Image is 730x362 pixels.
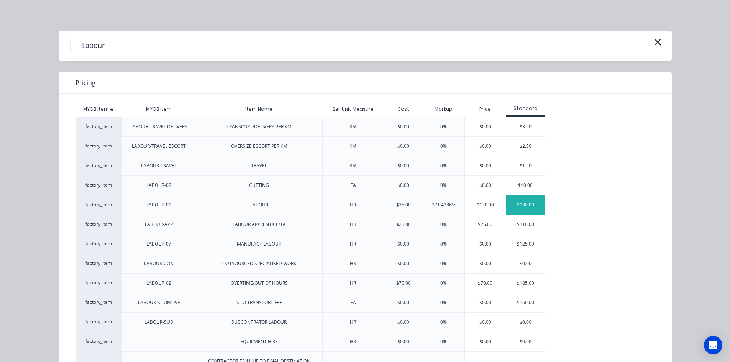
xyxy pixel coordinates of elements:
div: factory_item [76,156,122,175]
div: HR [350,338,356,345]
div: MYOB Item # [76,102,122,117]
div: KM [349,123,356,130]
div: $130.00 [465,195,506,215]
div: HR [350,319,356,326]
div: $185.00 [506,274,545,293]
div: Price [464,102,506,117]
div: $3.50 [506,117,545,136]
div: $10.00 [506,176,545,195]
div: $25.00 [465,215,506,234]
div: LABOUR-SILOMOVE [138,299,180,306]
div: $25.00 [396,221,411,228]
div: factory_item [76,136,122,156]
div: $0.00 [465,332,506,351]
div: factory_item [76,273,122,293]
div: $0.00 [397,182,409,189]
div: $0.00 [465,156,506,175]
div: Item Name [239,100,279,119]
div: $0.00 [397,319,409,326]
div: 0% [440,299,447,306]
div: $0.00 [465,137,506,156]
div: $0.00 [506,313,545,332]
div: MANUFACT LABOUR [237,241,281,247]
div: OUTSOURCED SPECIALISED WORK [222,260,296,267]
div: HR [350,280,356,287]
div: KM [349,162,356,169]
div: LABOUR-TRAVEL [141,162,177,169]
div: Standard [506,105,545,112]
div: 0% [440,319,447,326]
div: $70.00 [465,274,506,293]
div: EA [350,299,356,306]
div: TRANSPORT/DELIVERY PER KM [226,123,292,130]
span: Pricing [75,78,95,87]
div: $0.00 [397,143,409,150]
div: LABOUR-APP [145,221,173,228]
div: EA [350,182,356,189]
div: LABOUR-CON [144,260,174,267]
div: 0% [440,162,447,169]
div: $0.00 [465,117,506,136]
div: LABOUR-TRAVEL ESCORT [132,143,186,150]
div: LABOUR-02 [146,280,171,287]
div: Markup [423,102,464,117]
div: LABOUR-07 [146,241,171,247]
div: $110.00 [506,215,545,234]
div: SILO TRANSPORT FEE [236,299,282,306]
div: SUBCONTRATOR LABOUR [231,319,287,326]
div: MYOB Item [140,100,178,119]
div: $70.00 [396,280,411,287]
div: Sell Unit Measure [326,100,380,119]
div: $150.00 [506,293,545,312]
div: TRAVEL [251,162,267,169]
div: 0% [440,182,447,189]
div: LABOUR-01 [146,201,171,208]
div: $125.00 [506,234,545,254]
div: HR [350,221,356,228]
div: $0.00 [465,313,506,332]
div: $0.00 [397,162,409,169]
div: CUTTING [249,182,269,189]
div: factory_item [76,215,122,234]
h4: Labour [70,38,116,53]
div: Cost [384,102,423,117]
div: $0.00 [397,241,409,247]
div: LABOUR-SUB [144,319,173,326]
div: factory_item [76,293,122,312]
div: factory_item [76,332,122,351]
div: Open Intercom Messenger [704,336,722,354]
div: LABOUR-08 [146,182,171,189]
div: factory_item [76,117,122,136]
div: $35.00 [396,201,411,208]
div: 0% [440,241,447,247]
div: $0.00 [397,260,409,267]
div: $1.50 [506,156,545,175]
div: $0.00 [465,234,506,254]
div: 0% [440,123,447,130]
div: $130.00 [506,195,545,215]
div: $0.00 [506,332,545,351]
div: LABOUR APPRENTICE/TA [233,221,286,228]
div: OVERTIME/OUT OF HOURS [231,280,288,287]
div: $2.50 [506,137,545,156]
div: 0% [440,280,447,287]
div: HR [350,260,356,267]
div: $0.00 [506,254,545,273]
div: $0.00 [397,338,409,345]
div: LABOUR-TRAVEL DELIVERY [130,123,187,130]
div: HR [350,241,356,247]
div: $0.00 [465,176,506,195]
div: factory_item [76,175,122,195]
div: 0% [440,338,447,345]
div: $0.00 [465,254,506,273]
div: 0% [440,221,447,228]
div: 0% [440,143,447,150]
div: factory_item [76,195,122,215]
div: LABOUR [250,201,268,208]
div: OVERSIZE ESCORT PER KM [231,143,287,150]
div: 271.4286% [432,201,456,208]
div: factory_item [76,234,122,254]
div: $0.00 [465,293,506,312]
div: $0.00 [397,123,409,130]
div: KM [349,143,356,150]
